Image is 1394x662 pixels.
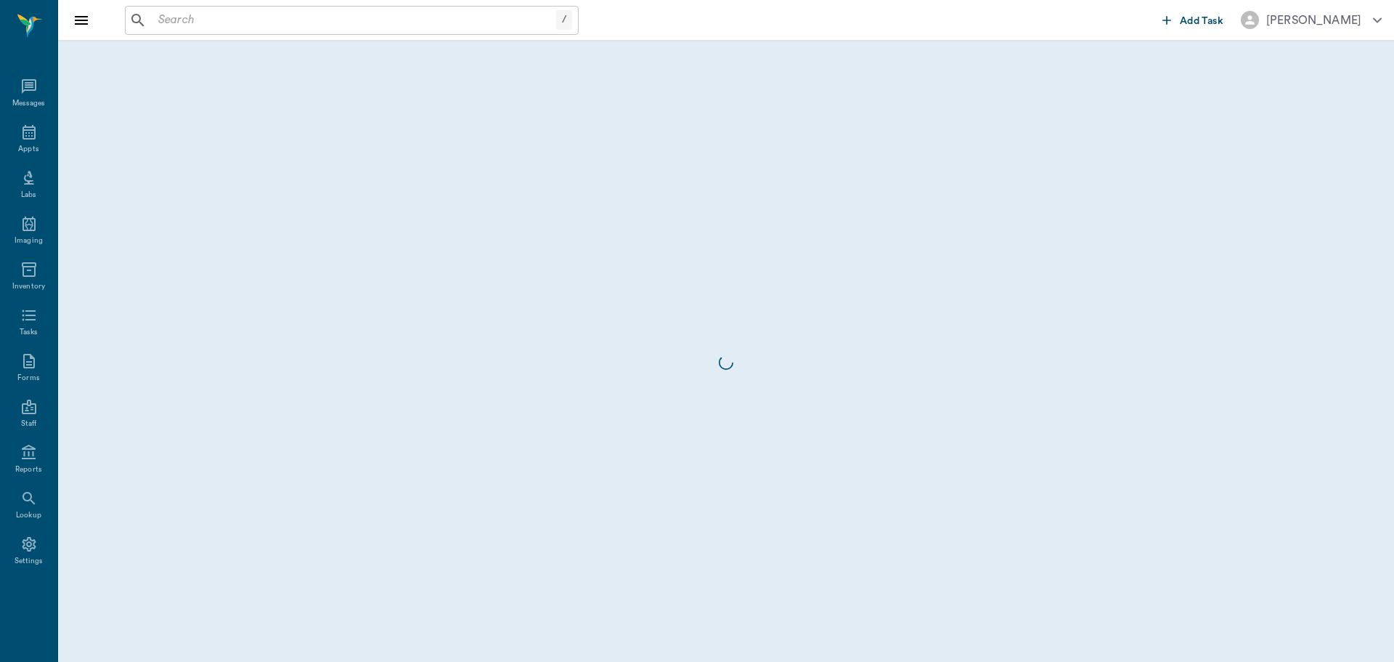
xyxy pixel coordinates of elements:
div: Inventory [12,281,45,292]
button: Close drawer [67,6,96,35]
div: / [556,10,572,30]
div: Lookup [16,510,41,521]
div: Imaging [15,235,43,246]
div: Labs [21,190,36,201]
button: [PERSON_NAME] [1229,7,1393,33]
div: [PERSON_NAME] [1266,12,1361,29]
div: Staff [21,419,36,429]
button: Add Task [1157,7,1229,33]
div: Settings [15,556,44,567]
div: Messages [12,98,46,109]
div: Forms [17,373,39,384]
div: Reports [15,464,42,475]
div: Tasks [20,327,38,338]
div: Appts [18,144,38,155]
input: Search [152,10,556,31]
